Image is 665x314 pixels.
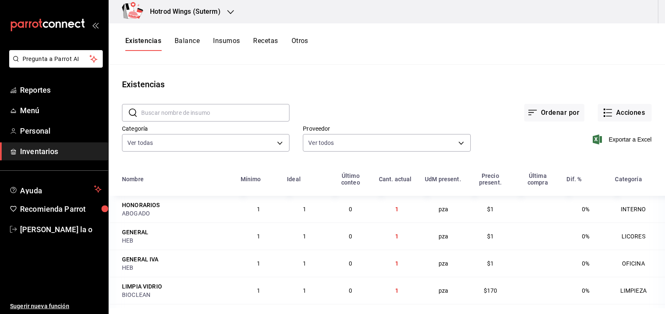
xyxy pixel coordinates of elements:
span: Pregunta a Parrot AI [23,55,90,63]
button: Existencias [125,37,161,51]
span: Ayuda [20,184,91,194]
button: Recetas [253,37,278,51]
span: Personal [20,125,102,137]
span: Inventarios [20,146,102,157]
span: 1 [257,233,260,240]
div: Existencias [122,78,165,91]
span: 1 [395,287,398,294]
div: Precio present. [472,172,509,186]
span: 0% [582,287,589,294]
td: pza [420,196,467,223]
button: Exportar a Excel [594,134,652,144]
span: Menú [20,105,102,116]
span: 1 [303,287,306,294]
button: open_drawer_menu [92,22,99,28]
span: 1 [395,206,398,213]
input: Buscar nombre de insumo [141,104,289,121]
span: $1 [487,260,494,267]
div: navigation tabs [125,37,308,51]
td: LIMPIEZA [610,277,665,304]
span: 1 [257,260,260,267]
td: pza [420,223,467,250]
span: 1 [303,206,306,213]
button: Otros [292,37,308,51]
div: Mínimo [241,176,261,182]
div: Nombre [122,176,144,182]
div: Dif. % [566,176,581,182]
div: Ideal [287,176,301,182]
span: 0 [349,233,352,240]
div: Última compra [519,172,556,186]
span: 1 [395,233,398,240]
td: pza [420,250,467,277]
div: Cant. actual [379,176,412,182]
span: $1 [487,206,494,213]
div: BIOCLEAN [122,291,231,299]
td: INTERNO [610,196,665,223]
div: Último conteo [332,172,369,186]
span: Ver todos [308,139,334,147]
a: Pregunta a Parrot AI [6,61,103,69]
div: ABOGADO [122,209,231,218]
div: LIMPIA VIDRIO [122,282,162,291]
div: UdM present. [425,176,461,182]
button: Pregunta a Parrot AI [9,50,103,68]
div: GENERAL IVA [122,255,159,263]
label: Categoría [122,126,289,132]
span: 1 [395,260,398,267]
div: HEB [122,263,231,272]
span: 0 [349,287,352,294]
span: Ver todas [127,139,153,147]
button: Balance [175,37,200,51]
span: Reportes [20,84,102,96]
td: LICORES [610,223,665,250]
span: [PERSON_NAME] la o [20,224,102,235]
span: Recomienda Parrot [20,203,102,215]
span: $1 [487,233,494,240]
button: Insumos [213,37,240,51]
td: OFICINA [610,250,665,277]
span: Sugerir nueva función [10,302,102,311]
div: HEB [122,236,231,245]
button: Ordenar por [524,104,584,122]
td: pza [420,277,467,304]
span: 0% [582,206,589,213]
button: Acciones [598,104,652,122]
span: 0 [349,206,352,213]
span: 1 [257,287,260,294]
div: HONORARIOS [122,201,160,209]
div: Categoría [615,176,642,182]
span: 0% [582,233,589,240]
span: 1 [303,233,306,240]
label: Proveedor [303,126,470,132]
span: 1 [257,206,260,213]
span: 0% [582,260,589,267]
h3: Hotrod Wings (Suterm) [143,7,221,17]
span: 0 [349,260,352,267]
span: 1 [303,260,306,267]
div: GENERAL [122,228,148,236]
span: $170 [484,287,497,294]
